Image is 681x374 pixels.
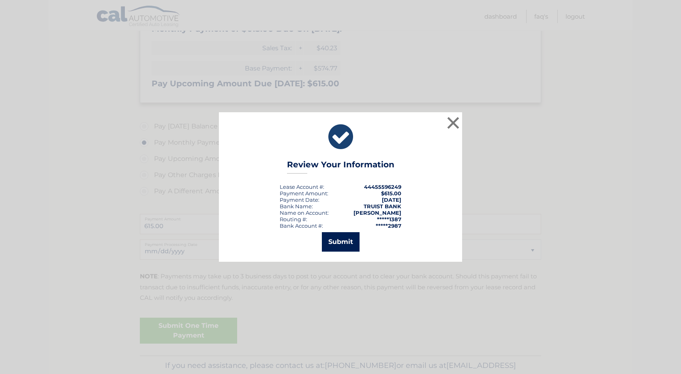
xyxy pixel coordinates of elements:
div: Lease Account #: [280,184,324,190]
strong: 44455596249 [364,184,401,190]
span: $615.00 [381,190,401,197]
strong: [PERSON_NAME] [353,209,401,216]
div: Name on Account: [280,209,329,216]
div: Routing #: [280,216,307,222]
h3: Review Your Information [287,160,394,174]
div: Bank Name: [280,203,313,209]
strong: TRUIST BANK [364,203,401,209]
div: : [280,197,319,203]
div: Payment Amount: [280,190,328,197]
button: Submit [322,232,360,252]
span: Payment Date [280,197,318,203]
button: × [445,115,461,131]
span: [DATE] [382,197,401,203]
div: Bank Account #: [280,222,323,229]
